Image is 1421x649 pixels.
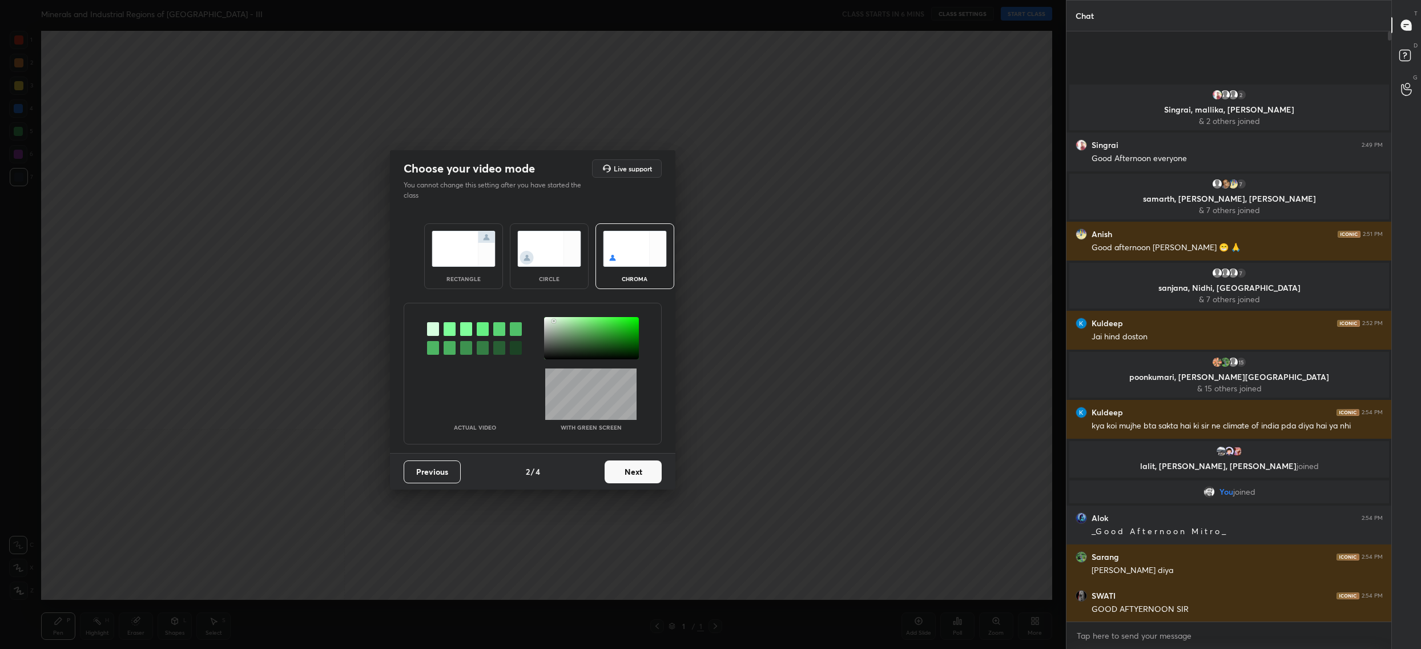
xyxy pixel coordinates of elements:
img: bc95cc8528bc4bf7bc6f391a5afe7773.jpg [1076,551,1087,563]
p: G [1413,73,1418,82]
h5: Live support [614,165,652,172]
img: default.png [1219,89,1231,101]
img: bcd434205a6f4cb082e593841c7617d4.jpg [1076,512,1087,524]
div: Good Afternoon everyone [1092,153,1383,165]
div: 15 [1235,356,1247,368]
img: 8a00575793784efba19b0fb88d013578.jpg [1203,486,1214,498]
img: 43ac3409a92846e19a39c8b6f86a33f7.jpg [1231,446,1243,457]
p: & 2 others joined [1076,117,1382,126]
div: kya koi mujhe bta sakta hai ki sir ne climate of india pda diya hai ya nhi [1092,420,1383,432]
img: iconic-dark.1390631f.png [1337,554,1359,560]
img: normalScreenIcon.ae25ed63.svg [432,231,496,267]
div: [PERSON_NAME] diya [1092,565,1383,576]
p: Singrai, mallika, [PERSON_NAME] [1076,105,1382,114]
p: & 7 others joined [1076,295,1382,304]
img: default.png [1211,267,1223,279]
img: 56701c116a4b419394116931e6f3bafb.30562350_3 [1076,407,1087,418]
img: 3 [1076,590,1087,602]
img: iconic-dark.1390631f.png [1337,592,1359,599]
p: You cannot change this setting after you have started the class [404,180,589,201]
img: default.png [1211,178,1223,190]
h4: 2 [526,466,530,478]
img: default.png [1227,267,1239,279]
span: You [1219,487,1233,496]
h6: SWATI [1092,591,1116,601]
p: samarth, [PERSON_NAME], [PERSON_NAME] [1076,194,1382,203]
img: default.png [1227,356,1239,368]
img: 3 [1219,178,1231,190]
span: joined [1233,487,1255,496]
img: 73329965_3ED7FC66-C41C-40E4-82AF-FB12F21E7B64.png [1223,446,1235,457]
h4: / [531,466,534,478]
div: 7 [1235,178,1247,190]
p: & 7 others joined [1076,206,1382,215]
p: Chat [1066,1,1103,31]
p: sanjana, Nidhi, [GEOGRAPHIC_DATA] [1076,283,1382,293]
img: iconic-dark.1390631f.png [1337,409,1359,416]
div: rectangle [441,276,486,282]
img: iconic-dark.1390631f.png [1337,320,1360,327]
span: joined [1296,460,1318,471]
h4: 4 [536,466,540,478]
h6: Kuldeep [1092,407,1123,418]
div: 2:54 PM [1362,515,1383,522]
h6: Singrai [1092,140,1118,150]
div: 2:49 PM [1362,142,1383,149]
p: D [1414,41,1418,50]
p: poonkumari, [PERSON_NAME][GEOGRAPHIC_DATA] [1076,372,1382,382]
img: 56701c116a4b419394116931e6f3bafb.30562350_3 [1076,318,1087,329]
div: Good afternoon [PERSON_NAME] 😁 🙏 [1092,242,1383,254]
div: 2:54 PM [1362,409,1383,416]
div: 2:52 PM [1362,320,1383,327]
img: chromaScreenIcon.c19ab0a0.svg [603,231,667,267]
div: 2 [1235,89,1247,101]
p: T [1414,9,1418,18]
button: Next [605,460,662,483]
img: 10c60d20e4c04515bb6e6dc4641d1ab5.jpg [1076,229,1087,240]
h6: Kuldeep [1092,318,1123,328]
img: 10c60d20e4c04515bb6e6dc4641d1ab5.jpg [1227,178,1239,190]
img: 3d7d5d53a47d451aac34bf1a3383bf75.29313146_3 [1076,139,1087,151]
img: a35d1da511ab43d7a7d2f8b1c8c3a255.jpg [1211,356,1223,368]
p: & 15 others joined [1076,384,1382,393]
h2: Choose your video mode [404,161,535,176]
img: default.png [1227,89,1239,101]
p: Actual Video [454,424,496,430]
div: _G o o d A f t e r n o o n M i t r o _ [1092,526,1383,538]
h6: Anish [1092,229,1112,239]
p: lalit, [PERSON_NAME], [PERSON_NAME] [1076,462,1382,471]
button: Previous [404,460,461,483]
div: 2:51 PM [1363,231,1383,238]
h6: Sarang [1092,552,1119,562]
p: With green screen [561,424,622,430]
div: grid [1066,82,1392,622]
img: 3d7d5d53a47d451aac34bf1a3383bf75.29313146_3 [1211,89,1223,101]
div: GOOD AFTYERNOON SIR [1092,604,1383,615]
div: 2:54 PM [1362,592,1383,599]
div: 7 [1235,267,1247,279]
h6: Alok [1092,513,1108,523]
img: bc95cc8528bc4bf7bc6f391a5afe7773.jpg [1219,356,1231,368]
img: iconic-dark.1390631f.png [1338,231,1360,238]
div: 2:54 PM [1362,554,1383,560]
img: 3 [1215,446,1227,457]
div: chroma [612,276,658,282]
img: circleScreenIcon.acc0effb.svg [517,231,581,267]
div: circle [526,276,572,282]
img: default.png [1219,267,1231,279]
div: Jai hind doston [1092,331,1383,343]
